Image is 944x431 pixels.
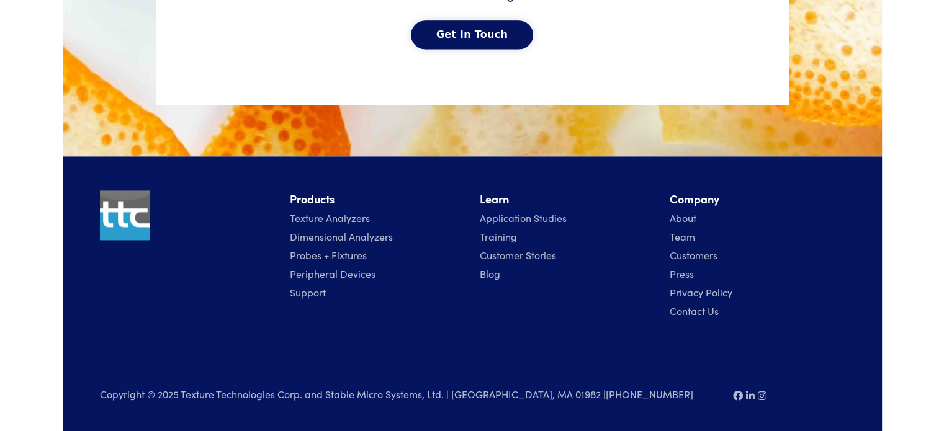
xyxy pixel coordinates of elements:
li: Company [670,190,845,208]
a: Press [670,267,694,280]
a: Customer Stories [480,248,556,262]
a: Probes + Fixtures [290,248,367,262]
a: About [670,211,696,224]
a: Customers [670,248,717,262]
a: [PHONE_NUMBER] [606,387,693,401]
a: Application Studies [480,211,567,224]
a: Texture Analyzers [290,211,370,224]
button: Get in Touch [411,20,533,49]
li: Learn [480,190,655,208]
img: ttc_logo_1x1_v1.0.png [100,190,150,240]
li: Products [290,190,465,208]
a: Blog [480,267,500,280]
a: Contact Us [670,304,719,318]
a: Training [480,229,517,243]
a: Dimensional Analyzers [290,229,393,243]
a: Support [290,285,326,299]
a: Privacy Policy [670,285,732,299]
a: Team [670,229,695,243]
p: Copyright © 2025 Texture Technologies Corp. and Stable Micro Systems, Ltd. | [GEOGRAPHIC_DATA], M... [100,386,718,402]
a: Peripheral Devices [290,267,375,280]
